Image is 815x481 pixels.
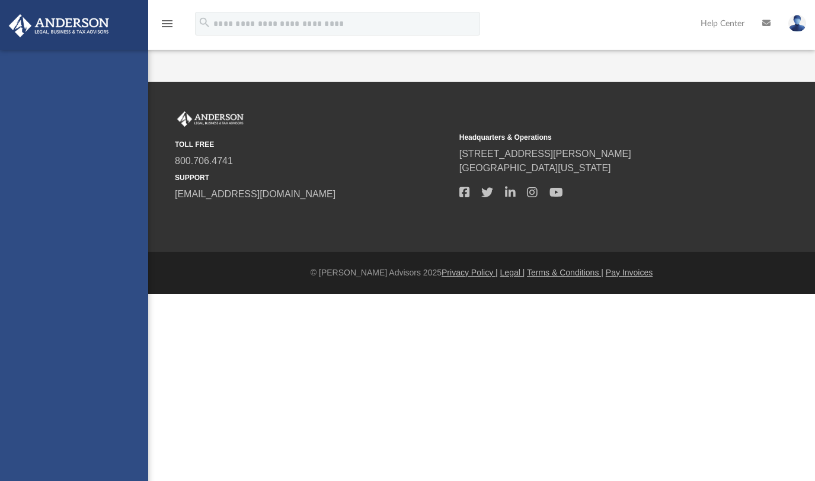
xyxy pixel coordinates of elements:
img: Anderson Advisors Platinum Portal [175,111,246,127]
a: Terms & Conditions | [527,268,603,277]
small: TOLL FREE [175,139,451,150]
a: Legal | [500,268,525,277]
a: menu [160,23,174,31]
img: Anderson Advisors Platinum Portal [5,14,113,37]
a: Pay Invoices [606,268,653,277]
i: menu [160,17,174,31]
img: User Pic [788,15,806,32]
small: Headquarters & Operations [459,132,736,143]
div: © [PERSON_NAME] Advisors 2025 [148,267,815,279]
small: SUPPORT [175,172,451,183]
a: 800.706.4741 [175,156,233,166]
a: [GEOGRAPHIC_DATA][US_STATE] [459,163,611,173]
a: Privacy Policy | [442,268,498,277]
a: [EMAIL_ADDRESS][DOMAIN_NAME] [175,189,335,199]
a: [STREET_ADDRESS][PERSON_NAME] [459,149,631,159]
i: search [198,16,211,29]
